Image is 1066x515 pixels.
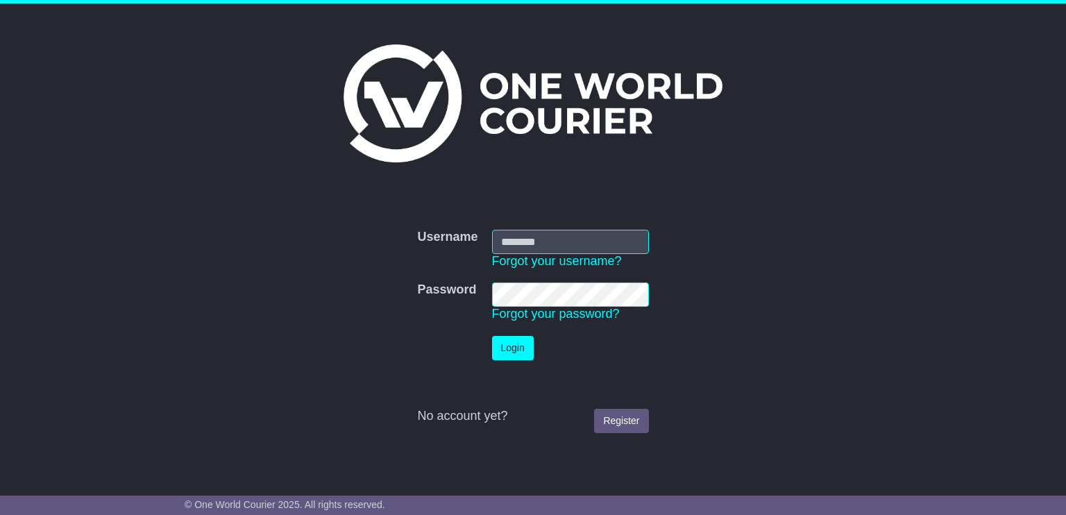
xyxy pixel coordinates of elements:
[492,254,622,268] a: Forgot your username?
[185,499,385,510] span: © One World Courier 2025. All rights reserved.
[492,307,620,321] a: Forgot your password?
[344,44,722,162] img: One World
[417,282,476,298] label: Password
[492,336,534,360] button: Login
[417,409,648,424] div: No account yet?
[417,230,477,245] label: Username
[594,409,648,433] a: Register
